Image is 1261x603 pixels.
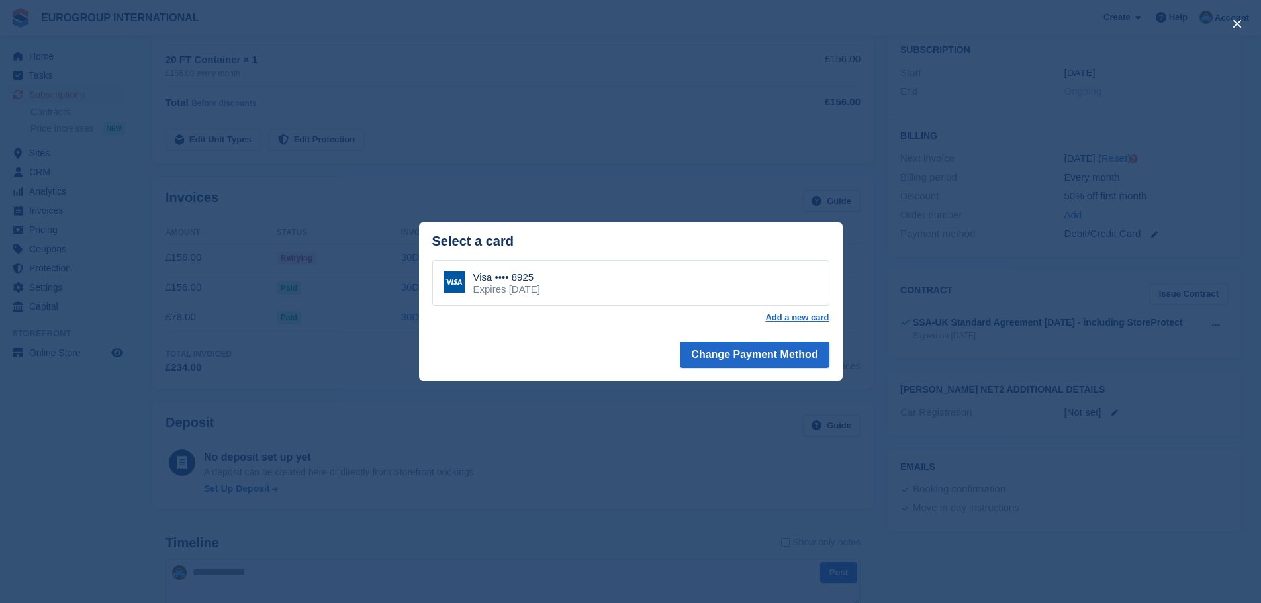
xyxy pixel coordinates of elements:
button: close [1227,13,1248,34]
button: Change Payment Method [680,342,829,368]
div: Select a card [432,234,829,249]
a: Add a new card [765,312,829,323]
div: Visa •••• 8925 [473,271,540,283]
img: Visa Logo [444,271,465,293]
div: Expires [DATE] [473,283,540,295]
